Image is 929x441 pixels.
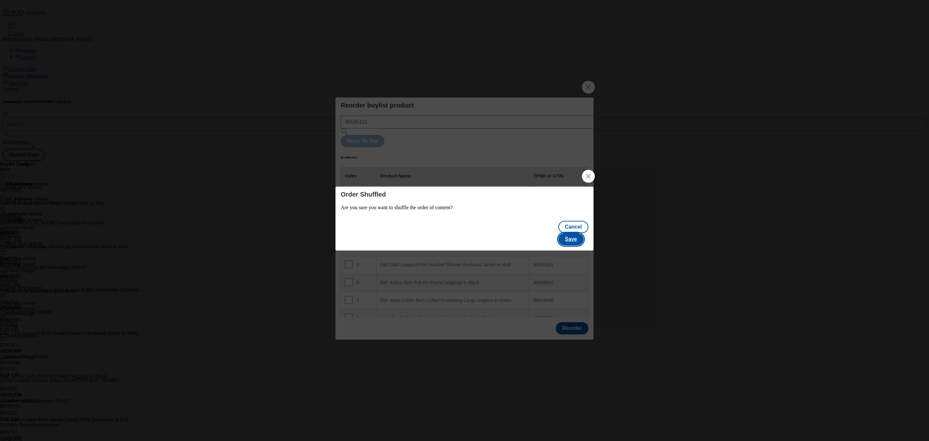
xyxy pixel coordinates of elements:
button: Cancel [558,221,588,233]
h4: Order Shuffled [341,190,588,198]
button: Close Modal [582,170,595,183]
p: Are you sure you want to shuffle the order of content? [341,205,588,210]
div: Modal [335,187,594,251]
button: Save [558,233,583,245]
